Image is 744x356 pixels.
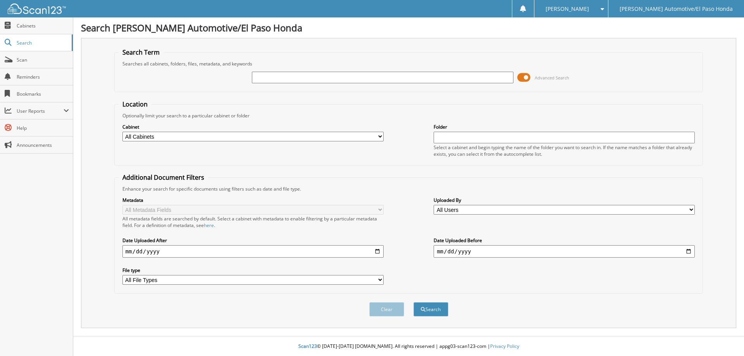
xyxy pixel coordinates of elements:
span: Help [17,125,69,131]
span: [PERSON_NAME] Automotive/El Paso Honda [620,7,733,11]
legend: Location [119,100,152,108]
iframe: Chat Widget [705,319,744,356]
button: Search [413,302,448,316]
div: Searches all cabinets, folders, files, metadata, and keywords [119,60,699,67]
span: Reminders [17,74,69,80]
span: Search [17,40,68,46]
input: end [434,245,695,258]
legend: Search Term [119,48,164,57]
label: Folder [434,124,695,130]
span: Cabinets [17,22,69,29]
button: Clear [369,302,404,316]
span: Announcements [17,142,69,148]
label: Cabinet [122,124,384,130]
div: Select a cabinet and begin typing the name of the folder you want to search in. If the name match... [434,144,695,157]
div: Enhance your search for specific documents using filters such as date and file type. [119,186,699,192]
legend: Additional Document Filters [119,173,208,182]
label: File type [122,267,384,273]
label: Metadata [122,197,384,203]
div: © [DATE]-[DATE] [DOMAIN_NAME]. All rights reserved | appg03-scan123-com | [73,337,744,356]
span: User Reports [17,108,64,114]
div: All metadata fields are searched by default. Select a cabinet with metadata to enable filtering b... [122,215,384,229]
a: here [204,222,214,229]
span: Scan123 [298,343,317,349]
label: Date Uploaded Before [434,237,695,244]
div: Optionally limit your search to a particular cabinet or folder [119,112,699,119]
span: [PERSON_NAME] [546,7,589,11]
label: Date Uploaded After [122,237,384,244]
img: scan123-logo-white.svg [8,3,66,14]
span: Bookmarks [17,91,69,97]
input: start [122,245,384,258]
label: Uploaded By [434,197,695,203]
span: Scan [17,57,69,63]
span: Advanced Search [535,75,569,81]
h1: Search [PERSON_NAME] Automotive/El Paso Honda [81,21,736,34]
a: Privacy Policy [490,343,519,349]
